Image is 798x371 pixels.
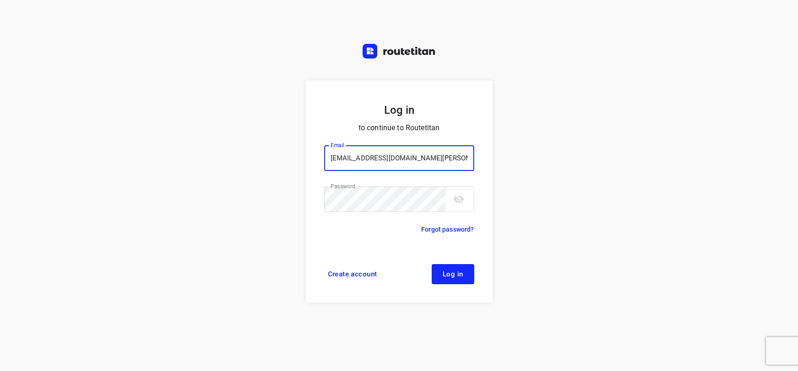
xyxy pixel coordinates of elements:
h5: Log in [324,102,474,118]
p: to continue to Routetitan [324,122,474,134]
button: Log in [432,264,474,284]
a: Create account [324,264,381,284]
a: Routetitan [363,44,436,61]
button: toggle password visibility [450,190,468,208]
span: Log in [443,270,463,278]
a: Forgot password? [421,224,474,235]
img: Routetitan [363,44,436,58]
span: Create account [328,270,377,278]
